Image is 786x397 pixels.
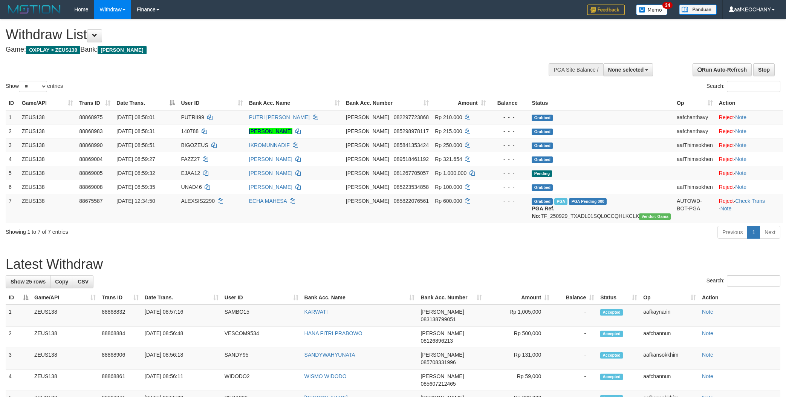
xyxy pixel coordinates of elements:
span: Show 25 rows [11,279,46,285]
span: Copy 085607212465 to clipboard [421,381,456,387]
th: Game/API: activate to sort column ascending [19,96,76,110]
a: Previous [717,226,748,239]
td: - [552,326,597,348]
td: aafchanthavy [674,110,716,124]
h4: Game: Bank: [6,46,517,54]
span: Rp 321.654 [435,156,462,162]
label: Search: [706,275,780,287]
td: ZEUS138 [19,166,76,180]
div: - - - [492,155,526,163]
td: [DATE] 08:56:48 [142,326,222,348]
span: ALEXSIS2290 [181,198,215,204]
td: 5 [6,166,19,180]
span: [PERSON_NAME] [346,128,389,134]
span: BIGOZEUS [181,142,208,148]
td: 88868861 [99,369,142,391]
td: aafThimsokhen [674,138,716,152]
span: Rp 600.000 [435,198,462,204]
th: User ID: activate to sort column ascending [178,96,246,110]
a: Note [735,156,746,162]
td: 4 [6,369,31,391]
th: Amount: activate to sort column ascending [485,291,552,305]
span: [PERSON_NAME] [346,142,389,148]
th: User ID: activate to sort column ascending [222,291,301,305]
span: [DATE] 08:58:51 [116,142,155,148]
td: aafThimsokhen [674,152,716,166]
a: Note [702,373,713,379]
th: Trans ID: activate to sort column ascending [76,96,113,110]
td: ZEUS138 [31,348,99,369]
a: Note [735,114,746,120]
div: Showing 1 to 7 of 7 entries [6,225,322,236]
td: TF_250929_TXADL01SQL0CCQHLKCLK [529,194,674,223]
span: CSV [78,279,89,285]
span: [PERSON_NAME] [346,114,389,120]
a: Reject [719,184,734,190]
a: IKROMUNNADIF [249,142,290,148]
a: KARWATI [304,309,328,315]
a: Note [702,309,713,315]
a: Note [720,205,732,212]
td: Rp 500,000 [485,326,552,348]
td: [DATE] 08:56:18 [142,348,222,369]
td: [DATE] 08:57:16 [142,305,222,326]
td: 88868906 [99,348,142,369]
span: 88868990 [79,142,102,148]
a: Reject [719,128,734,134]
span: [PERSON_NAME] [421,352,464,358]
td: aafchannun [640,326,699,348]
span: Copy 085223534858 to clipboard [394,184,429,190]
span: Copy 085298978117 to clipboard [394,128,429,134]
td: 88868832 [99,305,142,326]
span: 88868975 [79,114,102,120]
td: 7 [6,194,19,223]
a: Note [735,170,746,176]
td: aafkansokkhim [640,348,699,369]
th: ID [6,96,19,110]
div: - - - [492,141,526,149]
th: Bank Acc. Number: activate to sort column ascending [417,291,485,305]
span: UNAD46 [181,184,202,190]
div: - - - [492,183,526,191]
td: · [716,152,783,166]
span: [PERSON_NAME] [421,309,464,315]
span: 88675587 [79,198,102,204]
span: [DATE] 12:34:50 [116,198,155,204]
td: · [716,110,783,124]
span: Copy 081267705057 to clipboard [394,170,429,176]
span: Accepted [600,331,623,337]
a: Note [702,330,713,336]
span: FAZZ27 [181,156,200,162]
div: - - - [492,169,526,177]
a: Reject [719,156,734,162]
span: Copy 08126896213 to clipboard [421,338,453,344]
span: EJAA12 [181,170,200,176]
span: Rp 100.000 [435,184,462,190]
span: Copy 085708331996 to clipboard [421,359,456,365]
h1: Latest Withdraw [6,257,780,272]
span: 88869008 [79,184,102,190]
span: [DATE] 08:59:27 [116,156,155,162]
span: Marked by aafpengsreynich [554,198,567,205]
div: - - - [492,197,526,205]
span: Grabbed [532,198,553,205]
a: Note [702,352,713,358]
span: Grabbed [532,156,553,163]
td: SAMBO15 [222,305,301,326]
span: Copy [55,279,68,285]
span: Grabbed [532,129,553,135]
a: [PERSON_NAME] [249,156,292,162]
span: [PERSON_NAME] [421,373,464,379]
td: aafchannun [640,369,699,391]
td: ZEUS138 [19,152,76,166]
a: CSV [73,275,93,288]
th: Bank Acc. Name: activate to sort column ascending [246,96,343,110]
td: 3 [6,138,19,152]
td: · [716,124,783,138]
span: Accepted [600,352,623,359]
td: AUTOWD-BOT-PGA [674,194,716,223]
a: ECHA MAHESA [249,198,287,204]
span: Rp 210.000 [435,114,462,120]
span: Grabbed [532,184,553,191]
td: ZEUS138 [31,369,99,391]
